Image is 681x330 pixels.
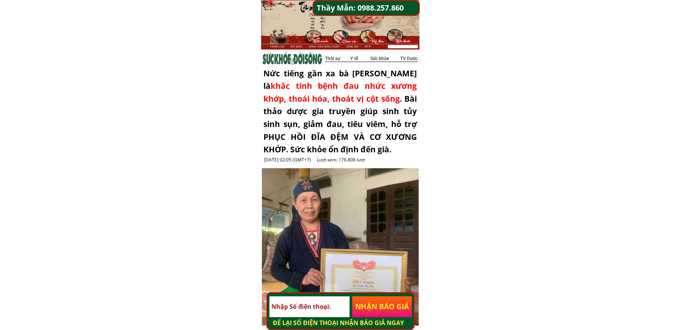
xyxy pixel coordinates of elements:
[264,81,417,104] span: khắc tinh bệnh đau nhức xương khớp, thoái hóa, thoát vị cột sống
[273,318,412,328] h3: ĐỂ LẠI SỐ ĐIỆN THOẠI NHẬN BÁO GIÁ NGAY
[264,68,417,91] span: Nức tiếng gần xa bà [PERSON_NAME] là
[317,2,415,14] a: Thầy Mẫn: 0988.257.860
[325,55,470,62] div: Thời sự Y tế Sức khỏe TV Dược
[352,296,412,317] p: NHẬN BÁO GIÁ
[269,296,349,317] input: Nhập Số điện thoại:
[264,156,398,163] h3: [DATE] 02:05 (GMT+7) Lượt xem: 176.806 lượt
[264,93,417,155] span: . Bài thảo dược gia truyền giúp sinh tủy sinh sụn, giảm đau, tiêu viêm, hỗ trợ PHỤC HỒI ĐĨA ĐỆM V...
